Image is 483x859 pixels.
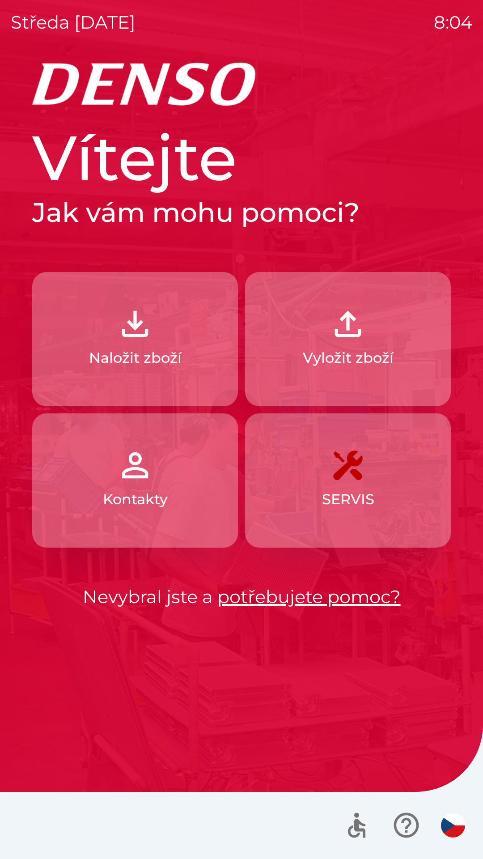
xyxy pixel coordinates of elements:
[32,63,451,106] img: Logo
[89,347,182,369] p: Naložit zboží
[434,9,472,36] p: 8:04
[32,583,451,610] p: Nevybral jste a
[103,489,168,510] p: Kontakty
[32,272,238,406] button: Naložit zboží
[217,586,401,608] a: potřebujete pomoc?
[32,120,451,196] h1: Vítejte
[322,489,374,510] p: SERVIS
[11,9,136,36] p: středa [DATE]
[303,347,394,369] p: Vyložit zboží
[245,413,451,548] button: SERVIS
[328,446,368,485] img: 7408382d-57dc-4d4c-ad5a-dca8f73b6e74.png
[32,413,238,548] button: Kontakty
[115,446,155,485] img: 072f4d46-cdf8-44b2-b931-d189da1a2739.png
[115,304,155,344] img: 918cc13a-b407-47b8-8082-7d4a57a89498.png
[32,196,451,229] h2: Jak vám mohu pomoci?
[328,304,368,344] img: 2fb22d7f-6f53-46d3-a092-ee91fce06e5d.png
[441,813,465,838] img: cs flag
[245,272,451,406] button: Vyložit zboží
